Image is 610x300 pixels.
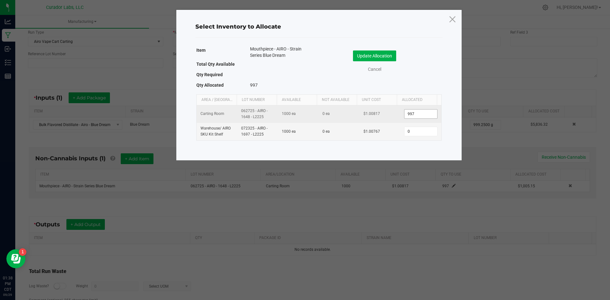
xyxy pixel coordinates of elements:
span: Carting Room [200,111,224,116]
span: $1.00767 [363,129,380,134]
span: 0 ea [322,129,330,134]
span: Warehouse / AIRO SKU Kit Shelf [200,126,231,137]
label: Total Qty Available [196,60,235,69]
th: Not Available [317,95,357,105]
iframe: Resource center [6,249,25,268]
span: Select Inventory to Allocate [195,23,281,30]
a: Cancel [362,66,387,73]
button: Update Allocation [353,50,396,61]
span: 1000 ea [282,129,296,134]
th: Available [277,95,317,105]
th: Area / [GEOGRAPHIC_DATA] [197,95,237,105]
td: 072325 - AIRO - 1697 - L2225 [237,123,278,140]
span: 997 [250,83,258,88]
label: Item [196,46,206,55]
iframe: Resource center unread badge [19,248,26,256]
th: Lot Number [237,95,277,105]
span: 1000 ea [282,111,296,116]
span: Mouthpiece - AIRO - Strain Series Blue Dream [250,46,309,58]
label: Qty Required [196,70,223,79]
th: Unit Cost [357,95,397,105]
label: Qty Allocated [196,81,224,90]
span: 0 ea [322,111,330,116]
td: 062725 - AIRO - 1648 - L2225 [237,105,278,123]
th: Allocated [397,95,437,105]
span: $1.00817 [363,111,380,116]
